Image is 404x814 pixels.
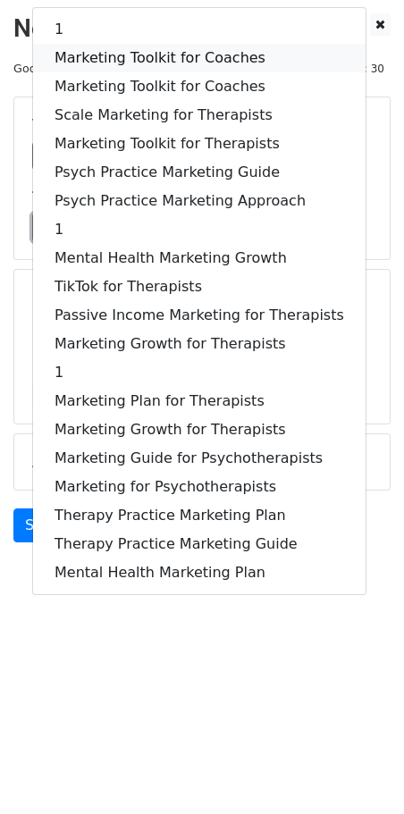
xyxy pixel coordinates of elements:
[33,244,366,273] a: Mental Health Marketing Growth
[13,62,269,75] small: Google Sheet:
[33,130,366,158] a: Marketing Toolkit for Therapists
[33,530,366,558] a: Therapy Practice Marketing Guide
[13,508,72,542] a: Send
[13,13,391,44] h2: New Campaign
[33,444,366,473] a: Marketing Guide for Psychotherapists
[33,301,366,330] a: Passive Income Marketing for Therapists
[33,473,366,501] a: Marketing for Psychotherapists
[33,215,366,244] a: 1
[33,187,366,215] a: Psych Practice Marketing Approach
[33,273,366,301] a: TikTok for Therapists
[33,387,366,415] a: Marketing Plan for Therapists
[33,558,366,587] a: Mental Health Marketing Plan
[33,158,366,187] a: Psych Practice Marketing Guide
[33,44,366,72] a: Marketing Toolkit for Coaches
[33,501,366,530] a: Therapy Practice Marketing Plan
[33,101,366,130] a: Scale Marketing for Therapists
[33,15,366,44] a: 1
[33,330,366,358] a: Marketing Growth for Therapists
[33,72,366,101] a: Marketing Toolkit for Coaches
[33,415,366,444] a: Marketing Growth for Therapists
[315,728,404,814] iframe: Chat Widget
[33,358,366,387] a: 1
